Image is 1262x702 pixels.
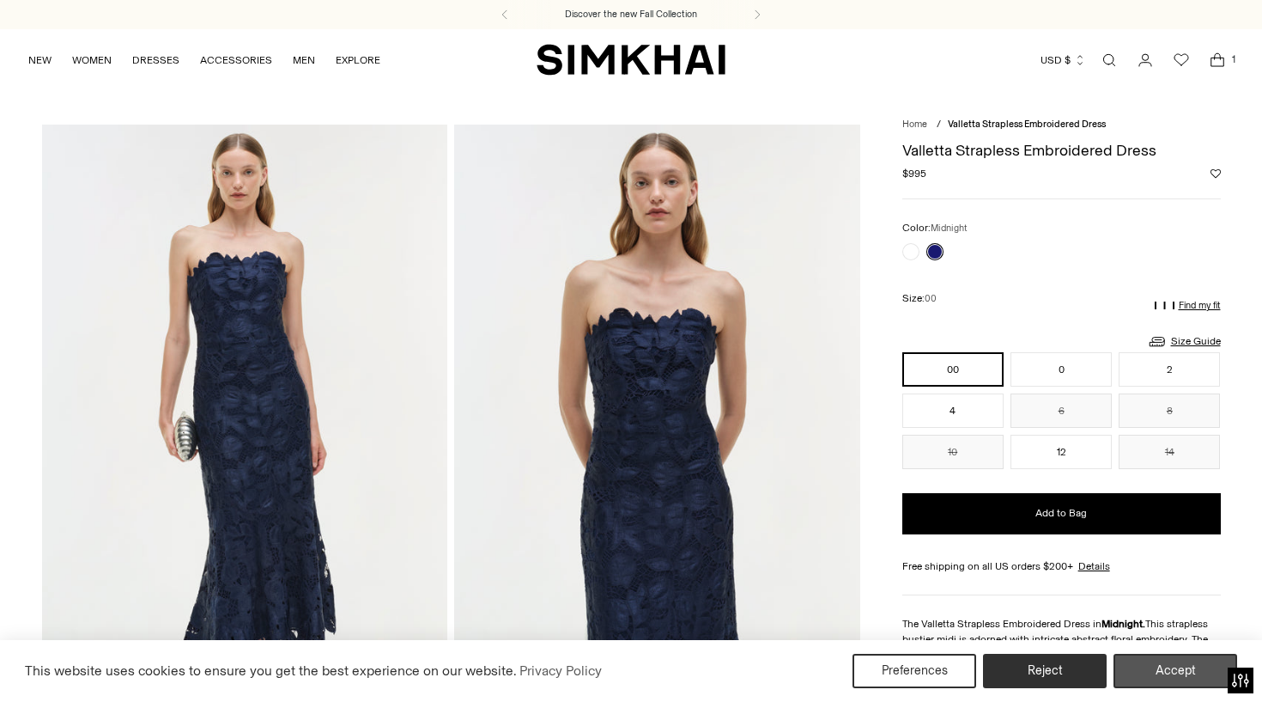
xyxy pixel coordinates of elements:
[72,41,112,79] a: WOMEN
[902,616,1221,678] p: The Valletta Strapless Embroidered Dress in This strapless bustier midi is adorned with intricate...
[902,220,968,236] label: Color:
[937,118,941,132] div: /
[1119,394,1220,428] button: 8
[293,41,315,79] a: MEN
[931,223,968,234] span: Midnight
[902,118,1221,132] nav: breadcrumbs
[1113,654,1237,688] button: Accept
[1200,43,1235,77] a: Open cart modal
[25,662,517,679] span: This website uses cookies to ensure you get the best experience on our website.
[925,293,937,304] span: 00
[1010,394,1112,428] button: 6
[1147,331,1221,352] a: Size Guide
[902,119,927,130] a: Home
[948,119,1106,130] span: Valletta Strapless Embroidered Dress
[902,559,1221,574] div: Free shipping on all US orders $200+
[902,352,1004,387] button: 00
[1128,43,1162,77] a: Go to the account page
[1119,352,1220,387] button: 2
[1078,559,1110,574] a: Details
[1010,435,1112,469] button: 12
[1119,435,1220,469] button: 14
[200,41,272,79] a: ACCESSORIES
[28,41,52,79] a: NEW
[132,41,179,79] a: DRESSES
[1092,43,1126,77] a: Open search modal
[1101,618,1145,630] strong: Midnight.
[902,143,1221,158] h1: Valletta Strapless Embroidered Dress
[902,394,1004,428] button: 4
[852,654,976,688] button: Preferences
[565,8,697,21] a: Discover the new Fall Collection
[517,658,604,684] a: Privacy Policy (opens in a new tab)
[902,166,926,181] span: $995
[1041,41,1086,79] button: USD $
[902,493,1221,534] button: Add to Bag
[1210,168,1221,179] button: Add to Wishlist
[1010,352,1112,387] button: 0
[902,290,937,307] label: Size:
[983,654,1107,688] button: Reject
[537,43,725,76] a: SIMKHAI
[1164,43,1198,77] a: Wishlist
[336,41,380,79] a: EXPLORE
[902,435,1004,469] button: 10
[1035,506,1087,521] span: Add to Bag
[1226,52,1241,67] span: 1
